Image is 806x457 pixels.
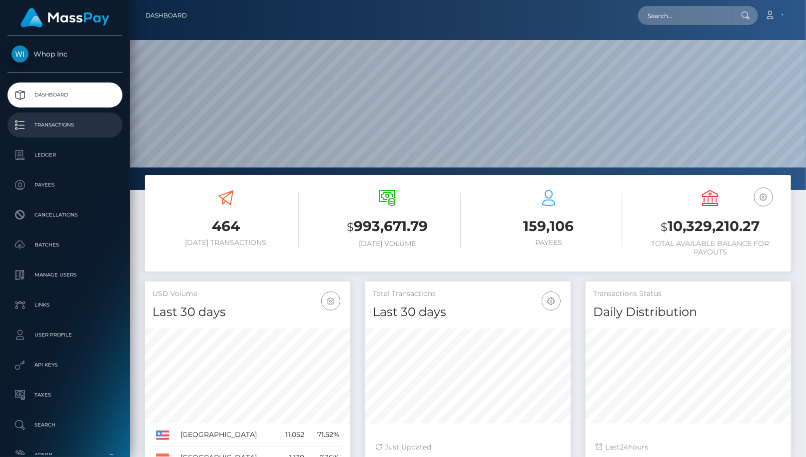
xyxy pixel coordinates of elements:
span: 24 [620,442,628,451]
h4: Daily Distribution [593,303,784,321]
img: Whop Inc [11,45,28,62]
h4: Last 30 days [373,303,563,321]
td: 71.52% [308,423,343,446]
td: 11,052 [277,423,308,446]
p: API Keys [11,357,118,372]
p: Batches [11,237,118,252]
a: Search [7,412,122,437]
span: Whop Inc [7,49,122,58]
input: Search... [638,6,732,25]
a: Transactions [7,112,122,137]
h5: USD Volume [152,289,343,299]
td: [GEOGRAPHIC_DATA] [177,423,277,446]
p: Taxes [11,387,118,402]
img: MassPay Logo [20,8,109,27]
a: Links [7,292,122,317]
h3: 464 [152,216,299,236]
h5: Total Transactions [373,289,563,299]
a: Dashboard [145,5,187,26]
a: Taxes [7,382,122,407]
h3: 10,329,210.27 [637,216,784,237]
a: User Profile [7,322,122,347]
p: Payees [11,177,118,192]
h3: 993,671.79 [314,216,460,237]
img: US.png [156,430,169,439]
h5: Transactions Status [593,289,784,299]
div: Last hours [596,442,781,452]
p: Cancellations [11,207,118,222]
h6: [DATE] Volume [314,239,460,248]
p: Manage Users [11,267,118,282]
h6: [DATE] Transactions [152,238,299,247]
p: Ledger [11,147,118,162]
p: Dashboard [11,87,118,102]
a: Batches [7,232,122,257]
a: Manage Users [7,262,122,287]
p: User Profile [11,327,118,342]
small: $ [347,220,354,234]
p: Transactions [11,117,118,132]
h6: Total Available Balance for Payouts [637,239,784,256]
h6: Payees [476,238,622,247]
h3: 159,106 [476,216,622,236]
a: Payees [7,172,122,197]
div: Just Updated [375,442,561,452]
p: Links [11,297,118,312]
a: Dashboard [7,82,122,107]
p: Search [11,417,118,432]
small: $ [661,220,668,234]
h4: Last 30 days [152,303,343,321]
a: Cancellations [7,202,122,227]
a: Ledger [7,142,122,167]
a: API Keys [7,352,122,377]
